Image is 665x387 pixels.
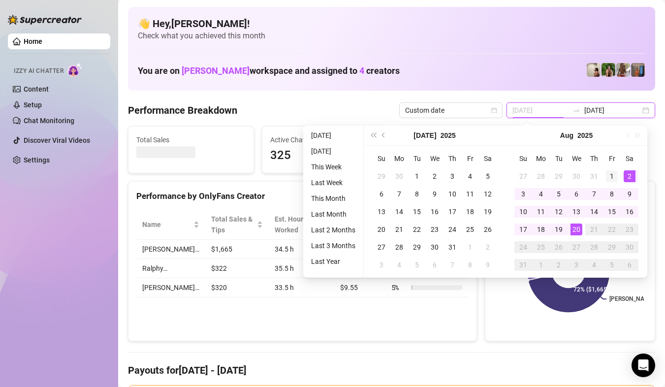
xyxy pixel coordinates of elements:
div: 7 [588,188,600,200]
div: 10 [446,188,458,200]
td: 2025-08-09 [621,185,638,203]
input: End date [584,105,640,116]
td: 2025-07-31 [443,238,461,256]
div: 6 [376,188,387,200]
div: 9 [624,188,635,200]
td: 2025-07-04 [461,167,479,185]
th: Tu [408,150,426,167]
th: Fr [461,150,479,167]
div: 20 [570,224,582,235]
div: 4 [535,188,547,200]
div: 24 [446,224,458,235]
td: 2025-08-31 [514,256,532,274]
th: Total Sales & Tips [205,210,269,240]
td: 2025-07-30 [568,167,585,185]
td: 2025-08-09 [479,256,497,274]
div: 13 [570,206,582,218]
img: logo-BBDzfeDw.svg [8,15,82,25]
td: 2025-08-03 [373,256,390,274]
td: 2025-08-05 [408,256,426,274]
a: Chat Monitoring [24,117,74,125]
div: 30 [429,241,441,253]
div: 28 [535,170,547,182]
h4: Performance Breakdown [128,103,237,117]
th: We [568,150,585,167]
li: [DATE] [307,129,359,141]
div: 1 [464,241,476,253]
td: 2025-08-16 [621,203,638,221]
td: 2025-07-29 [550,167,568,185]
div: 14 [393,206,405,218]
div: 23 [624,224,635,235]
div: 6 [429,259,441,271]
div: 19 [553,224,565,235]
td: 2025-08-07 [443,256,461,274]
div: 7 [446,259,458,271]
td: 2025-09-03 [568,256,585,274]
div: 1 [535,259,547,271]
img: Nathaniel [616,63,630,77]
th: Tu [550,150,568,167]
td: 2025-07-23 [426,221,443,238]
td: 2025-08-23 [621,221,638,238]
th: Th [443,150,461,167]
li: Last 3 Months [307,240,359,252]
div: 10 [517,206,529,218]
th: Su [373,150,390,167]
text: [PERSON_NAME]… [609,296,659,303]
div: 26 [553,241,565,253]
div: 2 [553,259,565,271]
div: 25 [535,241,547,253]
span: Name [142,219,191,230]
div: 21 [393,224,405,235]
td: 2025-07-28 [532,167,550,185]
td: 2025-07-11 [461,185,479,203]
td: 2025-08-04 [390,256,408,274]
th: We [426,150,443,167]
td: 2025-08-17 [514,221,532,238]
div: 29 [376,170,387,182]
div: 6 [570,188,582,200]
td: 2025-07-17 [443,203,461,221]
div: 3 [446,170,458,182]
div: 5 [411,259,423,271]
td: 2025-07-09 [426,185,443,203]
td: 34.5 h [269,240,334,259]
div: 27 [376,241,387,253]
div: 3 [570,259,582,271]
div: 20 [376,224,387,235]
th: Mo [532,150,550,167]
td: 2025-08-22 [603,221,621,238]
td: $1,665 [205,240,269,259]
td: 2025-07-19 [479,203,497,221]
a: Settings [24,156,50,164]
td: 2025-08-07 [585,185,603,203]
img: Wayne [631,63,645,77]
td: 2025-07-08 [408,185,426,203]
button: Choose a month [413,126,436,145]
td: 2025-08-20 [568,221,585,238]
td: 2025-07-30 [426,238,443,256]
td: 2025-06-30 [390,167,408,185]
div: 29 [411,241,423,253]
div: 31 [446,241,458,253]
td: 2025-07-25 [461,221,479,238]
li: Last Week [307,177,359,189]
div: 28 [588,241,600,253]
td: 2025-08-19 [550,221,568,238]
div: 29 [553,170,565,182]
div: 26 [482,224,494,235]
th: Su [514,150,532,167]
td: 2025-08-08 [603,185,621,203]
img: AI Chatter [67,63,83,77]
td: 2025-07-06 [373,185,390,203]
div: 23 [429,224,441,235]
div: Est. Hours Worked [275,214,320,235]
div: 21 [588,224,600,235]
div: 1 [606,170,618,182]
div: 4 [464,170,476,182]
div: 8 [411,188,423,200]
td: 2025-07-27 [373,238,390,256]
div: 27 [570,241,582,253]
a: Discover Viral Videos [24,136,90,144]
